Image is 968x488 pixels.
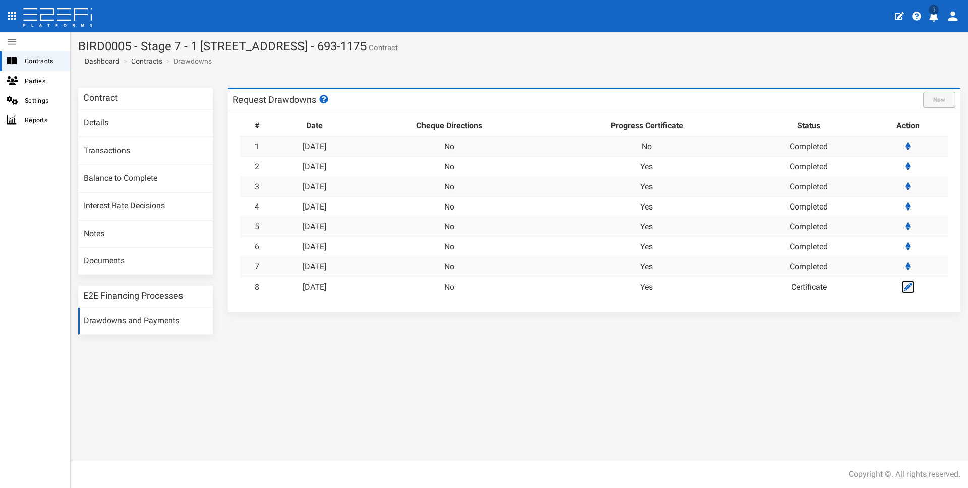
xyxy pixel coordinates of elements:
[78,221,213,248] a: Notes
[233,95,330,104] h3: Request Drawdowns
[302,142,326,151] a: [DATE]
[544,116,750,136] th: Progress Certificate
[274,116,355,136] th: Date
[78,308,213,335] a: Drawdowns and Payments
[790,142,828,151] a: Completed
[544,177,750,197] td: Yes
[81,56,119,66] a: Dashboard
[923,92,955,108] button: New
[240,116,274,136] th: #
[355,197,544,217] td: No
[255,142,259,151] a: 1
[367,44,398,52] small: Contract
[790,182,828,191] a: Completed
[790,242,828,251] a: Completed
[131,56,162,66] a: Contracts
[923,94,955,104] a: New
[790,222,828,231] a: Completed
[355,116,544,136] th: Cheque Directions
[302,242,326,251] a: [DATE]
[78,248,213,275] a: Documents
[544,157,750,177] td: Yes
[790,162,828,171] a: Completed
[255,182,259,191] a: 3
[355,177,544,197] td: No
[25,95,62,106] span: Settings
[544,197,750,217] td: Yes
[355,157,544,177] td: No
[255,262,259,271] a: 7
[790,202,828,212] a: Completed
[78,193,213,220] a: Interest Rate Decisions
[544,136,750,157] td: No
[544,217,750,237] td: Yes
[302,262,326,271] a: [DATE]
[255,222,259,231] a: 5
[302,202,326,212] a: [DATE]
[25,114,62,126] span: Reports
[544,277,750,297] td: Yes
[868,116,948,136] th: Action
[302,282,326,292] a: [DATE]
[302,222,326,231] a: [DATE]
[355,237,544,257] td: No
[255,202,259,212] a: 4
[78,137,213,165] a: Transactions
[25,75,62,87] span: Parties
[25,55,62,67] span: Contracts
[78,110,213,137] a: Details
[255,242,259,251] a: 6
[83,93,118,102] h3: Contract
[544,257,750,277] td: Yes
[750,116,868,136] th: Status
[78,40,960,53] h1: BIRD0005 - Stage 7 - 1 [STREET_ADDRESS] - 693-1175
[302,182,326,191] a: [DATE]
[355,217,544,237] td: No
[78,165,213,192] a: Balance to Complete
[81,57,119,65] span: Dashboard
[750,277,868,297] td: Certificate
[302,162,326,171] a: [DATE]
[355,277,544,297] td: No
[355,136,544,157] td: No
[355,257,544,277] td: No
[255,162,259,171] a: 2
[544,237,750,257] td: Yes
[790,262,828,271] a: Completed
[83,291,183,300] h3: E2E Financing Processes
[849,469,960,480] div: Copyright ©. All rights reserved.
[255,282,259,292] a: 8
[164,56,212,66] li: Drawdowns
